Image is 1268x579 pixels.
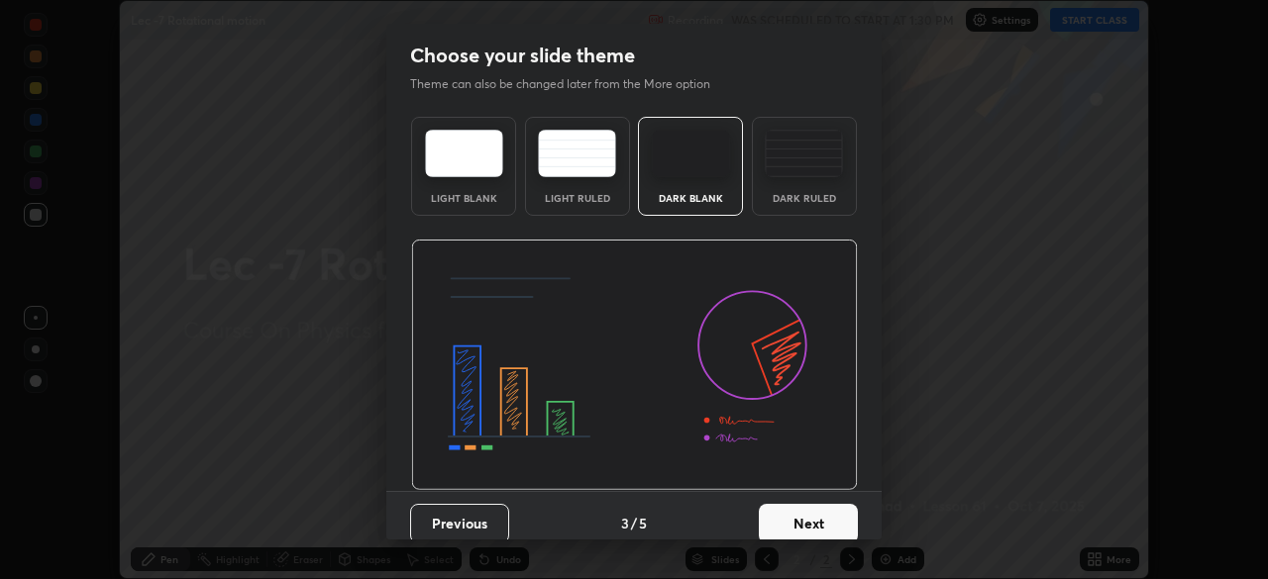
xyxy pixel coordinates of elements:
img: lightTheme.e5ed3b09.svg [425,130,503,177]
p: Theme can also be changed later from the More option [410,75,731,93]
div: Light Blank [424,193,503,203]
h4: / [631,513,637,533]
button: Previous [410,504,509,543]
img: lightRuledTheme.5fabf969.svg [538,130,616,177]
h4: 5 [639,513,647,533]
img: darkTheme.f0cc69e5.svg [652,130,730,177]
img: darkThemeBanner.d06ce4a2.svg [411,240,858,491]
button: Next [759,504,858,543]
div: Light Ruled [538,193,617,203]
h4: 3 [621,513,629,533]
h2: Choose your slide theme [410,43,635,68]
div: Dark Ruled [765,193,844,203]
div: Dark Blank [651,193,730,203]
img: darkRuledTheme.de295e13.svg [765,130,843,177]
